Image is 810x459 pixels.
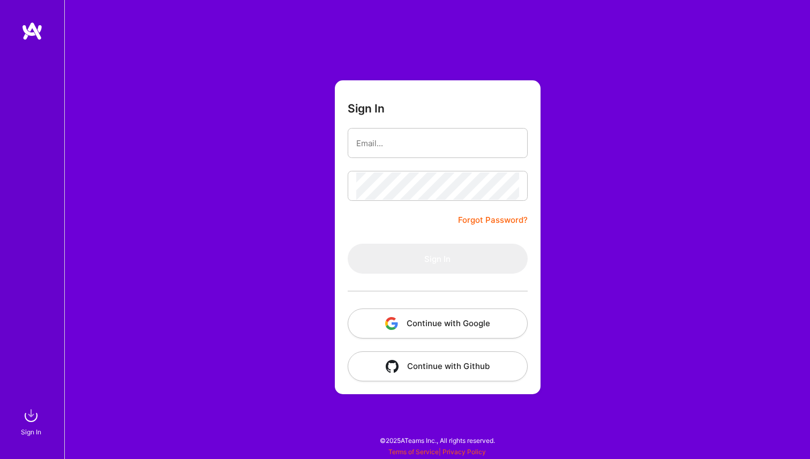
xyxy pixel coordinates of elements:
[356,130,519,157] input: Email...
[348,308,528,338] button: Continue with Google
[385,317,398,330] img: icon
[388,448,439,456] a: Terms of Service
[21,21,43,41] img: logo
[20,405,42,426] img: sign in
[348,244,528,274] button: Sign In
[388,448,486,456] span: |
[21,426,41,438] div: Sign In
[386,360,399,373] img: icon
[64,427,810,454] div: © 2025 ATeams Inc., All rights reserved.
[22,405,42,438] a: sign inSign In
[348,351,528,381] button: Continue with Github
[348,102,385,115] h3: Sign In
[458,214,528,227] a: Forgot Password?
[442,448,486,456] a: Privacy Policy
